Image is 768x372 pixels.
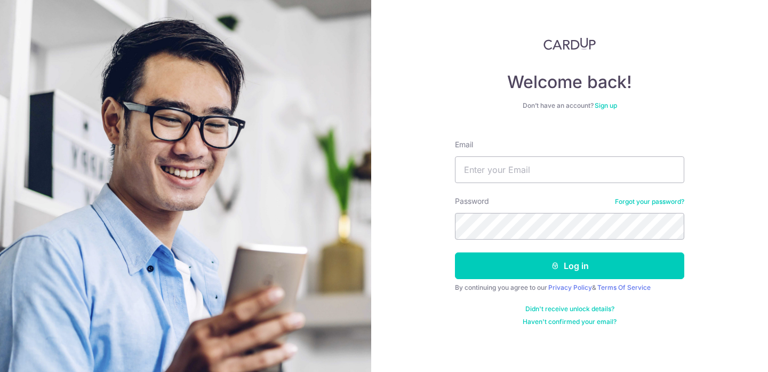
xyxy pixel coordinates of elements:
label: Password [455,196,489,207]
div: By continuing you agree to our & [455,283,684,292]
div: Don’t have an account? [455,101,684,110]
img: CardUp Logo [543,37,596,50]
a: Privacy Policy [548,283,592,291]
label: Email [455,139,473,150]
a: Didn't receive unlock details? [525,305,614,313]
input: Enter your Email [455,156,684,183]
a: Haven't confirmed your email? [523,318,617,326]
a: Sign up [595,101,617,109]
a: Forgot your password? [615,197,684,206]
a: Terms Of Service [597,283,651,291]
h4: Welcome back! [455,72,684,93]
button: Log in [455,252,684,279]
